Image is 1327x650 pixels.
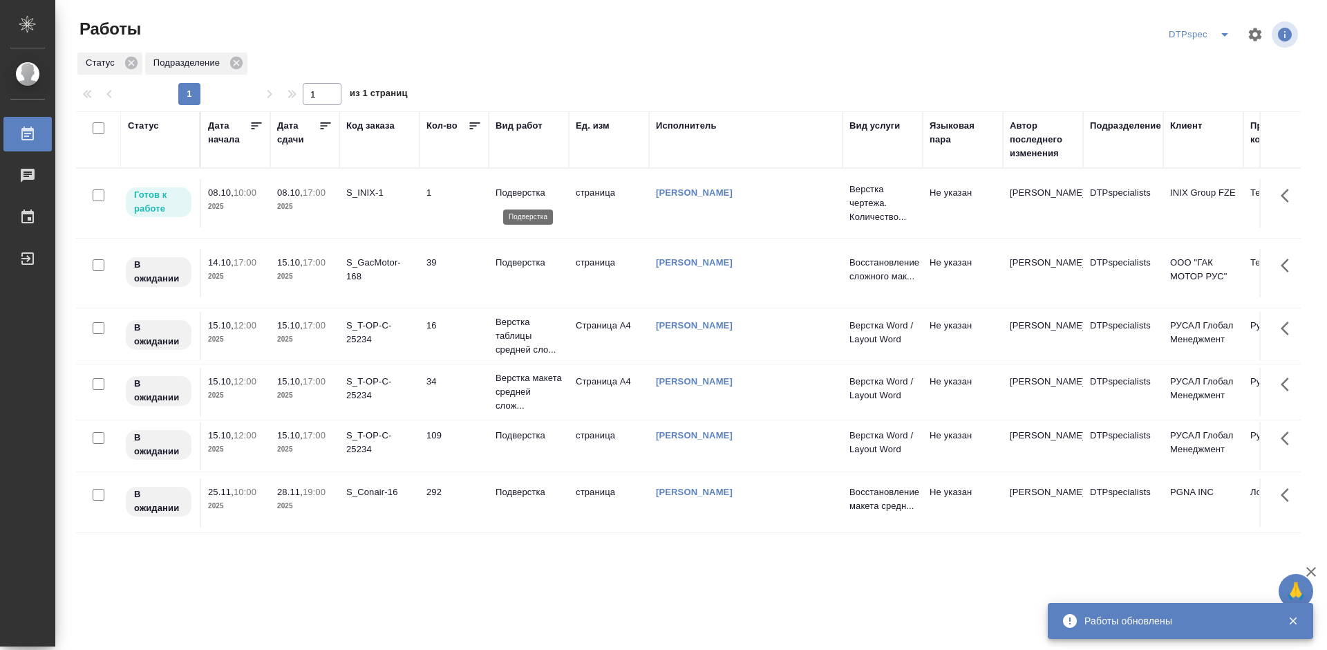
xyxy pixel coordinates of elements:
td: Технический [1243,179,1324,228]
p: Подразделение [153,56,225,70]
p: В ожидании [134,431,183,458]
p: РУСАЛ Глобал Менеджмент [1170,429,1236,456]
p: 17:00 [303,430,326,440]
div: Исполнитель назначен, приступать к работе пока рано [124,375,193,407]
p: PGNA INC [1170,485,1236,499]
p: 15.10, [277,257,303,268]
p: 15.10, [277,320,303,331]
p: INIX Group FZE [1170,186,1236,200]
div: S_T-OP-C-25234 [346,375,413,402]
div: Статус [128,119,159,133]
div: split button [1165,24,1239,46]
p: Верстка Word / Layout Word [849,319,916,346]
td: [PERSON_NAME] [1003,368,1083,416]
td: Русал [1243,422,1324,470]
div: Исполнитель назначен, приступать к работе пока рано [124,319,193,351]
p: 2025 [277,389,332,402]
p: 2025 [208,499,263,513]
a: [PERSON_NAME] [656,187,733,198]
button: Здесь прячутся важные кнопки [1272,249,1306,282]
p: 12:00 [234,376,256,387]
td: страница [569,422,649,470]
span: Настроить таблицу [1239,18,1272,51]
div: Исполнитель может приступить к работе [124,186,193,219]
div: Кол-во [426,119,458,133]
p: Верстка Word / Layout Word [849,375,916,402]
td: страница [569,479,649,527]
p: 2025 [277,499,332,513]
p: 12:00 [234,320,256,331]
td: DTPspecialists [1083,422,1163,470]
p: Верстка чертежа. Количество... [849,183,916,224]
p: 15.10, [208,376,234,387]
td: Страница А4 [569,312,649,360]
button: Закрыть [1279,615,1307,627]
p: Статус [86,56,120,70]
p: Восстановление сложного мак... [849,256,916,284]
p: 25.11, [208,487,234,497]
div: Клиент [1170,119,1202,133]
td: Технический [1243,249,1324,297]
p: 15.10, [208,430,234,440]
td: [PERSON_NAME] [1003,249,1083,297]
div: Языковая пара [930,119,996,147]
div: S_T-OP-C-25234 [346,429,413,456]
p: 2025 [277,333,332,346]
td: 16 [420,312,489,360]
p: РУСАЛ Глобал Менеджмент [1170,375,1236,402]
td: [PERSON_NAME] [1003,312,1083,360]
p: 28.11, [277,487,303,497]
td: [PERSON_NAME] [1003,179,1083,228]
p: Верстка макета средней слож... [496,371,562,413]
p: 12:00 [234,430,256,440]
div: Исполнитель назначен, приступать к работе пока рано [124,429,193,461]
td: Не указан [923,249,1003,297]
p: 19:00 [303,487,326,497]
span: из 1 страниц [350,85,408,105]
p: Верстка Word / Layout Word [849,429,916,456]
a: [PERSON_NAME] [656,320,733,331]
span: Работы [76,18,141,40]
td: 1 [420,179,489,228]
p: РУСАЛ Глобал Менеджмент [1170,319,1236,346]
p: Готов к работе [134,188,183,216]
a: [PERSON_NAME] [656,487,733,497]
div: Подразделение [145,53,247,75]
td: DTPspecialists [1083,368,1163,416]
div: Код заказа [346,119,395,133]
p: 17:00 [303,320,326,331]
td: DTPspecialists [1083,179,1163,228]
button: Здесь прячутся важные кнопки [1272,368,1306,401]
p: В ожидании [134,258,183,286]
p: 15.10, [277,376,303,387]
p: Верстка таблицы средней сло... [496,315,562,357]
td: Русал [1243,368,1324,416]
a: [PERSON_NAME] [656,257,733,268]
p: 14.10, [208,257,234,268]
button: 🙏 [1279,574,1313,609]
p: 15.10, [277,430,303,440]
p: Подверстка [496,485,562,499]
td: 292 [420,479,489,527]
td: Русал [1243,312,1324,360]
td: 39 [420,249,489,297]
div: S_Conair-16 [346,485,413,499]
div: Дата начала [208,119,250,147]
td: 109 [420,422,489,470]
a: [PERSON_NAME] [656,376,733,387]
td: [PERSON_NAME] [1003,479,1083,527]
p: Подверстка [496,256,562,270]
td: страница [569,179,649,228]
button: Здесь прячутся важные кнопки [1272,179,1306,212]
div: Исполнитель назначен, приступать к работе пока рано [124,256,193,288]
td: Локализация [1243,479,1324,527]
p: 2025 [208,270,263,284]
div: Вид работ [496,119,543,133]
p: Подверстка [496,186,562,200]
p: В ожидании [134,377,183,405]
div: Вид услуги [849,119,901,133]
p: 2025 [277,200,332,214]
td: DTPspecialists [1083,479,1163,527]
div: S_INIX-1 [346,186,413,200]
p: 08.10, [277,187,303,198]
